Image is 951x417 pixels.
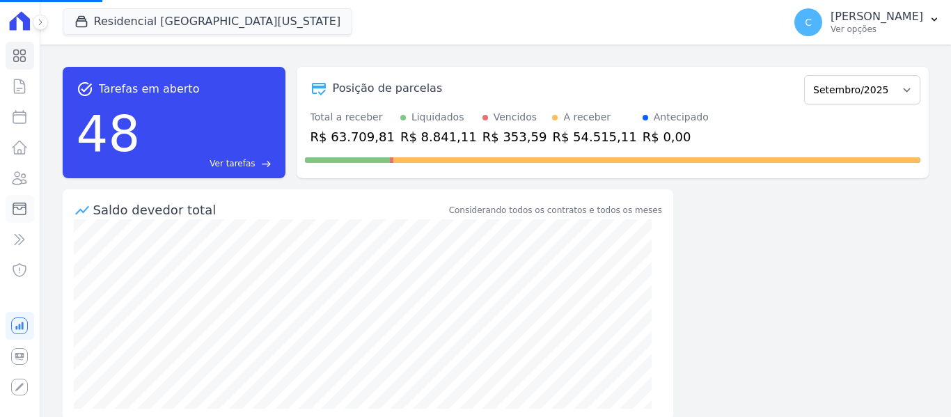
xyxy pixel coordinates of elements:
[449,204,662,217] div: Considerando todos os contratos e todos os meses
[400,127,477,146] div: R$ 8.841,11
[805,17,812,27] span: C
[654,110,709,125] div: Antecipado
[563,110,611,125] div: A receber
[311,110,395,125] div: Total a receber
[831,24,923,35] p: Ver opções
[77,97,141,170] div: 48
[77,81,93,97] span: task_alt
[93,200,446,219] div: Saldo devedor total
[411,110,464,125] div: Liquidados
[333,80,443,97] div: Posição de parcelas
[311,127,395,146] div: R$ 63.709,81
[494,110,537,125] div: Vencidos
[643,127,709,146] div: R$ 0,00
[210,157,255,170] span: Ver tarefas
[783,3,951,42] button: C [PERSON_NAME] Ver opções
[831,10,923,24] p: [PERSON_NAME]
[146,157,271,170] a: Ver tarefas east
[99,81,200,97] span: Tarefas em aberto
[552,127,636,146] div: R$ 54.515,11
[482,127,547,146] div: R$ 353,59
[261,159,272,169] span: east
[63,8,353,35] button: Residencial [GEOGRAPHIC_DATA][US_STATE]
